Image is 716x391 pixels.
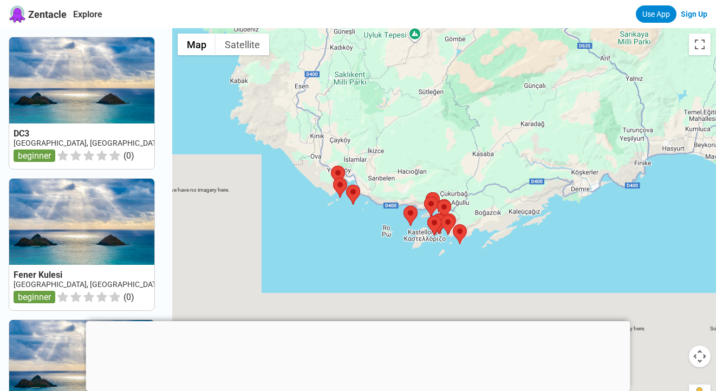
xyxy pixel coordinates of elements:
[9,5,67,23] a: Zentacle logoZentacle
[9,5,26,23] img: Zentacle logo
[689,34,711,55] button: Toggle fullscreen view
[681,10,707,18] a: Sign Up
[178,34,216,55] button: Show street map
[636,5,676,23] a: Use App
[216,34,269,55] button: Show satellite imagery
[86,321,630,388] iframe: Advertisement
[28,9,67,20] span: Zentacle
[689,346,711,367] button: Map camera controls
[73,9,102,19] a: Explore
